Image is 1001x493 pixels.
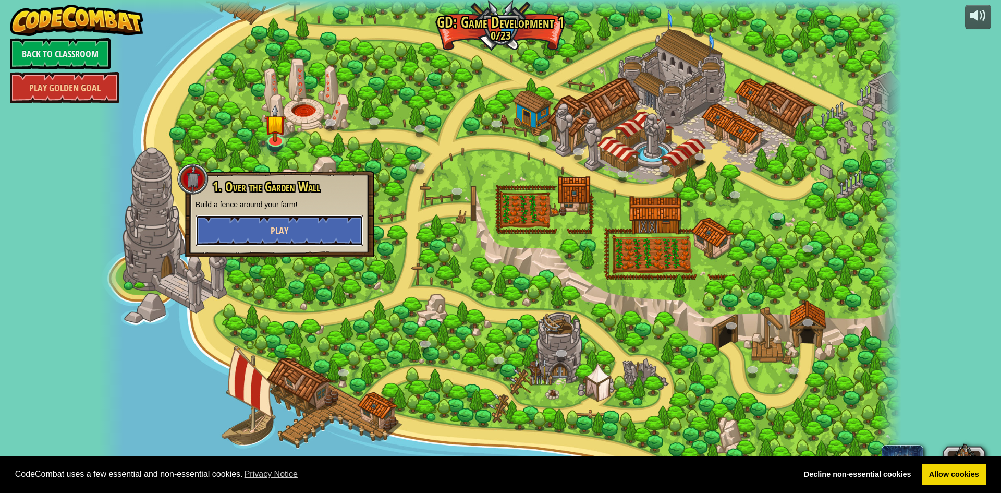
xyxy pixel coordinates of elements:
a: learn more about cookies [243,466,300,482]
p: Build a fence around your farm! [196,199,363,210]
img: CodeCombat - Learn how to code by playing a game [10,5,143,36]
span: CodeCombat uses a few essential and non-essential cookies. [15,466,789,482]
button: Play [196,215,363,246]
a: Play Golden Goal [10,72,119,103]
a: allow cookies [922,464,986,485]
a: Back to Classroom [10,38,111,69]
span: Play [271,224,288,237]
button: Adjust volume [965,5,991,29]
a: deny cookies [797,464,918,485]
span: 1. Over the Garden Wall [213,178,320,196]
img: level-banner-started.png [264,104,286,142]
